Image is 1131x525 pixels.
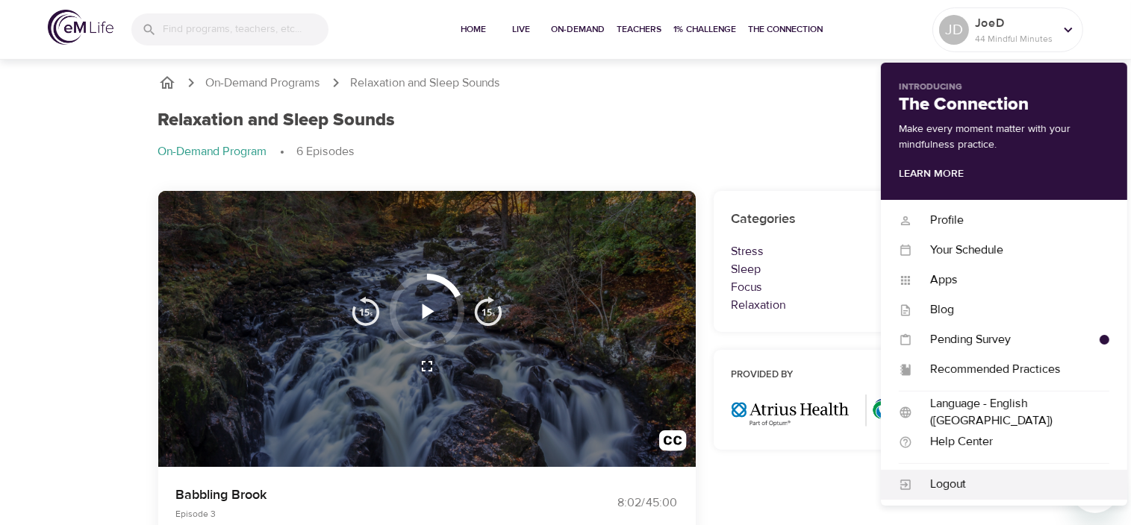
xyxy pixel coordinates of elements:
[899,81,1109,94] p: Introducing
[659,430,687,458] img: open_caption.svg
[48,10,113,45] img: logo
[456,22,492,37] span: Home
[351,75,501,92] p: Relaxation and Sleep Sounds
[899,167,964,180] a: Learn More
[552,22,605,37] span: On-Demand
[158,143,267,160] p: On-Demand Program
[158,143,973,161] nav: breadcrumb
[473,296,503,326] img: 15s_next.svg
[163,13,328,45] input: Find programs, teachers, etc...
[899,122,1109,153] p: Make every moment matter with your mindfulness practice.
[912,331,1100,348] div: Pending Survey
[912,433,1109,450] div: Help Center
[912,476,1109,493] div: Logout
[732,209,956,230] h6: Categories
[351,296,381,326] img: 15s_prev.svg
[176,507,548,521] p: Episode 3
[732,368,956,383] h6: Provided by
[732,260,956,278] p: Sleep
[912,212,1109,229] div: Profile
[732,296,956,314] p: Relaxation
[158,110,396,131] h1: Relaxation and Sleep Sounds
[176,485,548,505] p: Babbling Brook
[617,22,662,37] span: Teachers
[912,242,1109,259] div: Your Schedule
[297,143,355,160] p: 6 Episodes
[899,94,1109,116] h2: The Connection
[939,15,969,45] div: JD
[158,74,973,92] nav: breadcrumb
[912,395,1109,430] div: Language - English ([GEOGRAPHIC_DATA])
[975,14,1054,32] p: JoeD
[206,75,321,92] a: On-Demand Programs
[749,22,823,37] span: The Connection
[732,394,956,427] img: Optum%20MA_AtriusReliant.png
[504,22,540,37] span: Live
[912,301,1109,318] div: Blog
[566,494,678,512] div: 8:02 / 45:00
[732,242,956,260] p: Stress
[912,361,1109,378] div: Recommended Practices
[975,32,1054,45] p: 44 Mindful Minutes
[650,421,696,467] button: Transcript/Closed Captions (c)
[912,271,1109,289] div: Apps
[674,22,737,37] span: 1% Challenge
[732,278,956,296] p: Focus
